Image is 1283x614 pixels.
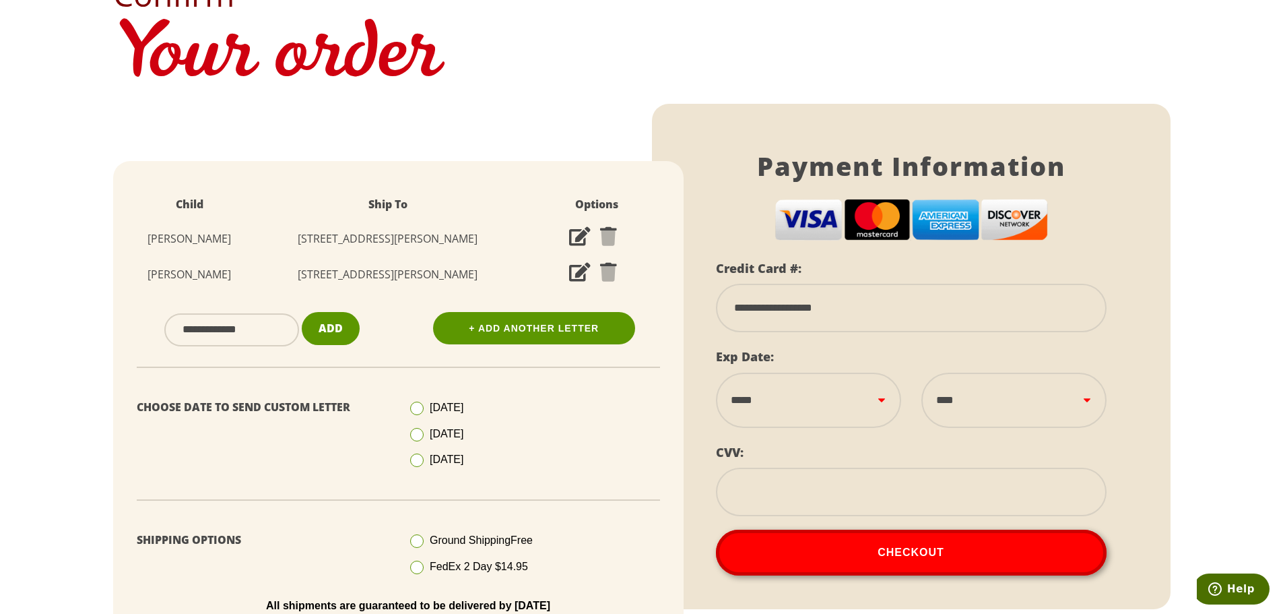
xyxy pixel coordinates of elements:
span: [DATE] [430,402,463,413]
h1: Payment Information [716,151,1107,182]
span: Add [319,321,343,336]
td: [PERSON_NAME] [127,221,253,257]
label: CVV: [716,444,744,460]
span: FedEx 2 Day $14.95 [430,561,528,572]
th: Options [523,188,669,221]
button: Checkout [716,530,1107,576]
span: [DATE] [430,428,463,439]
h1: Your order [113,11,1171,104]
iframe: Opens a widget where you can find more information [1197,574,1270,607]
p: All shipments are guaranteed to be delivered by [DATE] [147,600,670,612]
span: Ground Shipping [430,534,533,546]
p: Choose Date To Send Custom Letter [137,398,389,417]
span: [DATE] [430,454,463,465]
th: Ship To [253,188,524,221]
label: Credit Card #: [716,260,801,276]
img: cc-logos.png [775,199,1048,241]
label: Exp Date: [716,348,774,365]
th: Child [127,188,253,221]
p: Shipping Options [137,530,389,550]
a: + Add Another Letter [433,312,635,344]
td: [STREET_ADDRESS][PERSON_NAME] [253,221,524,257]
button: Add [302,312,360,345]
td: [PERSON_NAME] [127,257,253,293]
span: Free [511,534,533,546]
td: [STREET_ADDRESS][PERSON_NAME] [253,257,524,293]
